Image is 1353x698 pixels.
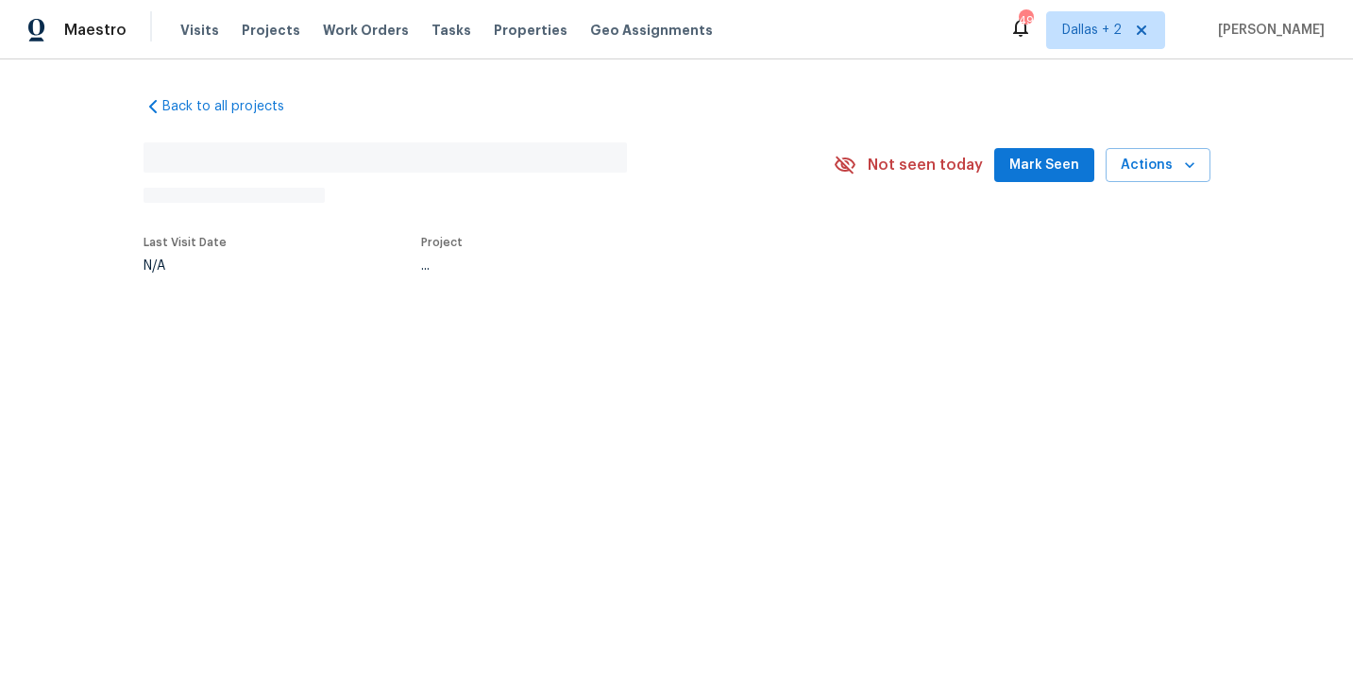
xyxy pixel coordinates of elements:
[180,21,219,40] span: Visits
[1009,154,1079,177] span: Mark Seen
[144,97,325,116] a: Back to all projects
[421,237,463,248] span: Project
[590,21,713,40] span: Geo Assignments
[494,21,567,40] span: Properties
[994,148,1094,183] button: Mark Seen
[242,21,300,40] span: Projects
[1121,154,1195,177] span: Actions
[1106,148,1210,183] button: Actions
[1062,21,1122,40] span: Dallas + 2
[64,21,127,40] span: Maestro
[144,259,227,273] div: N/A
[868,156,983,174] span: Not seen today
[323,21,409,40] span: Work Orders
[1019,11,1032,30] div: 49
[421,259,784,273] div: ...
[1210,21,1325,40] span: [PERSON_NAME]
[144,237,227,248] span: Last Visit Date
[431,24,471,37] span: Tasks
